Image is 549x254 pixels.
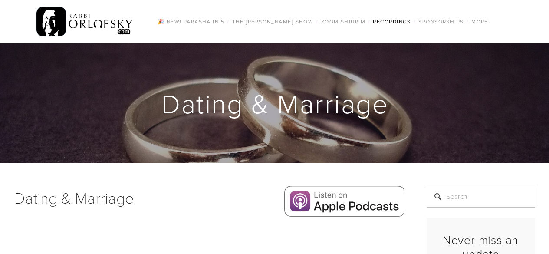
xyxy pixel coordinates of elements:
h1: Dating & Marriage [14,186,236,209]
span: / [368,18,370,25]
img: RabbiOrlofsky.com [36,5,133,39]
span: / [316,18,318,25]
a: Recordings [370,16,413,27]
a: Zoom Shiurim [319,16,368,27]
a: The [PERSON_NAME] Show [230,16,316,27]
a: 🎉 NEW! Parasha in 5 [155,16,227,27]
a: More [469,16,491,27]
h1: Dating & Marriage [14,89,536,117]
span: / [414,18,416,25]
span: / [227,18,229,25]
a: Sponsorships [416,16,466,27]
span: / [467,18,469,25]
input: Search [427,186,535,208]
